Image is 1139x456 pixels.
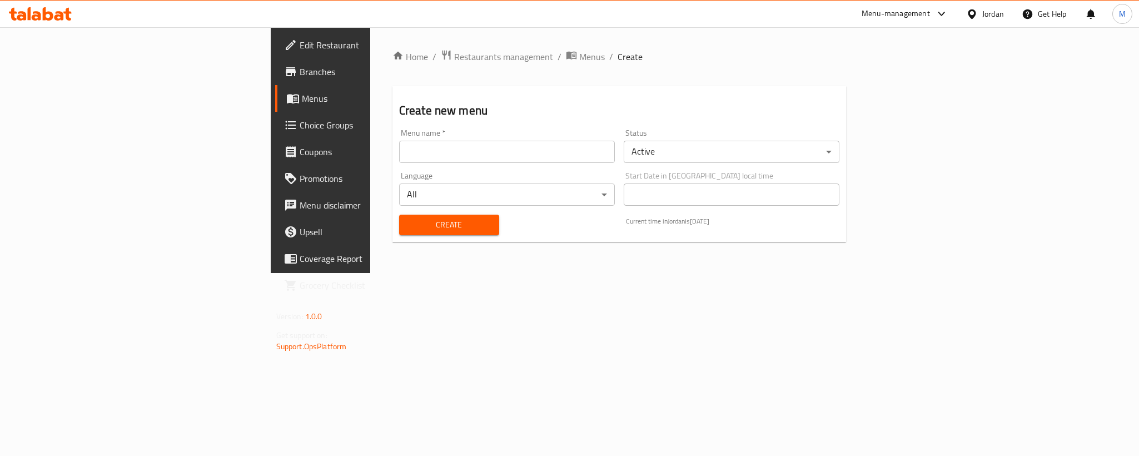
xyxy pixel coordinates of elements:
[300,145,452,158] span: Coupons
[300,225,452,239] span: Upsell
[300,172,452,185] span: Promotions
[302,92,452,105] span: Menus
[275,32,461,58] a: Edit Restaurant
[399,184,615,206] div: All
[275,58,461,85] a: Branches
[982,8,1004,20] div: Jordan
[275,219,461,245] a: Upsell
[1119,8,1126,20] span: M
[558,50,561,63] li: /
[392,49,847,64] nav: breadcrumb
[399,215,499,235] button: Create
[275,245,461,272] a: Coverage Report
[275,165,461,192] a: Promotions
[275,192,461,219] a: Menu disclaimer
[626,216,839,226] p: Current time in Jordan is [DATE]
[399,141,615,163] input: Please enter Menu name
[300,199,452,212] span: Menu disclaimer
[408,218,490,232] span: Create
[276,309,304,324] span: Version:
[441,49,553,64] a: Restaurants management
[276,339,347,354] a: Support.OpsPlatform
[399,102,840,119] h2: Create new menu
[609,50,613,63] li: /
[624,141,839,163] div: Active
[566,49,605,64] a: Menus
[275,272,461,299] a: Grocery Checklist
[275,138,461,165] a: Coupons
[275,85,461,112] a: Menus
[300,65,452,78] span: Branches
[300,252,452,265] span: Coverage Report
[305,309,322,324] span: 1.0.0
[300,118,452,132] span: Choice Groups
[275,112,461,138] a: Choice Groups
[300,279,452,292] span: Grocery Checklist
[276,328,327,343] span: Get support on:
[862,7,930,21] div: Menu-management
[300,38,452,52] span: Edit Restaurant
[454,50,553,63] span: Restaurants management
[579,50,605,63] span: Menus
[618,50,643,63] span: Create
